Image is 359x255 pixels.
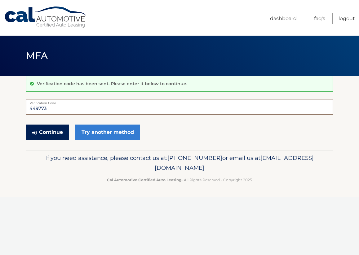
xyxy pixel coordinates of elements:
p: - All Rights Reserved - Copyright 2025 [30,177,329,183]
input: Verification Code [26,99,333,115]
button: Continue [26,125,69,140]
span: [EMAIL_ADDRESS][DOMAIN_NAME] [155,154,314,171]
p: If you need assistance, please contact us at: or email us at [30,153,329,173]
strong: Cal Automotive Certified Auto Leasing [107,178,181,182]
a: Cal Automotive [4,6,88,28]
p: Verification code has been sent. Please enter it below to continue. [37,81,187,86]
label: Verification Code [26,99,333,104]
a: Try another method [75,125,140,140]
span: [PHONE_NUMBER] [167,154,222,161]
a: Dashboard [270,13,297,24]
a: Logout [339,13,355,24]
a: FAQ's [314,13,325,24]
span: MFA [26,50,48,61]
